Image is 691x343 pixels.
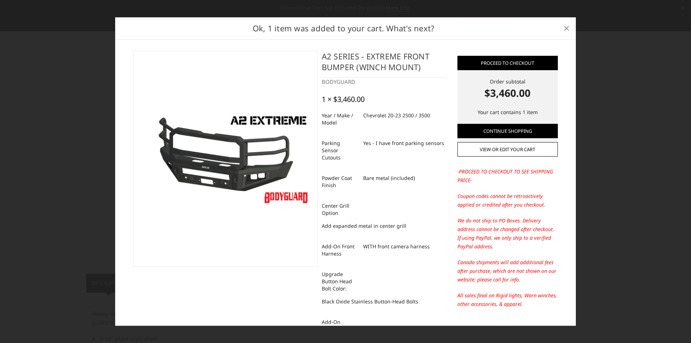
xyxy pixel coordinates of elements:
span: × [563,20,570,36]
p: Canada shipments will add additional fees after purchase, which are not shown on our website; ple... [457,258,558,284]
a: Continue Shopping [457,124,558,138]
div: 1 × $3,460.00 [322,95,365,104]
dt: Add-On Front Harness [322,240,358,260]
p: We do not ship to PO Boxes. Delivery address cannot be changed after checkout. If using PayPal, w... [457,216,558,251]
dd: Add expanded metal in center grill [322,220,406,233]
dd: Yes - I have front parking sensors [363,137,444,150]
strong: $3,460.00 [457,85,558,100]
dt: Parking Sensor Cutouts [322,137,358,164]
dd: Black Oxide Stainless Button-Head Bolts [322,295,418,308]
iframe: Chat Widget [655,308,691,343]
div: BODYGUARD [322,78,446,86]
img: A2 Series - Extreme Front Bumper (winch mount) [137,109,314,208]
p: -PROCEED TO CHECKOUT TO SEE SHIPPING PRICE- [457,167,558,185]
p: All sales final on Rigid lights, Warn winches, other accessories, & apparel. [457,291,558,308]
dt: Add-On Shackles [322,316,358,336]
h2: Ok, 1 item was added to your cart. What's next? [127,22,561,34]
dt: Year / Make / Model [322,109,358,129]
a: Proceed to checkout [457,56,558,70]
dd: Bare metal (included) [363,172,415,185]
dd: Chevrolet 20-23 2500 / 3500 [363,109,430,122]
div: Order subtotal [457,78,558,100]
dt: Center Grill Option [322,199,358,220]
dd: WITH front camera harness [363,240,430,253]
a: Close [561,22,572,34]
h4: A2 Series - Extreme Front Bumper (winch mount) [322,51,446,78]
a: View or edit your cart [457,142,558,157]
p: Your cart contains 1 item [457,108,558,117]
dt: Upgrade Button Head Bolt Color: [322,268,358,295]
p: Coupon codes cannot be retroactively applied or credited after you checkout. [457,192,558,209]
dt: Powder Coat Finish [322,172,358,192]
